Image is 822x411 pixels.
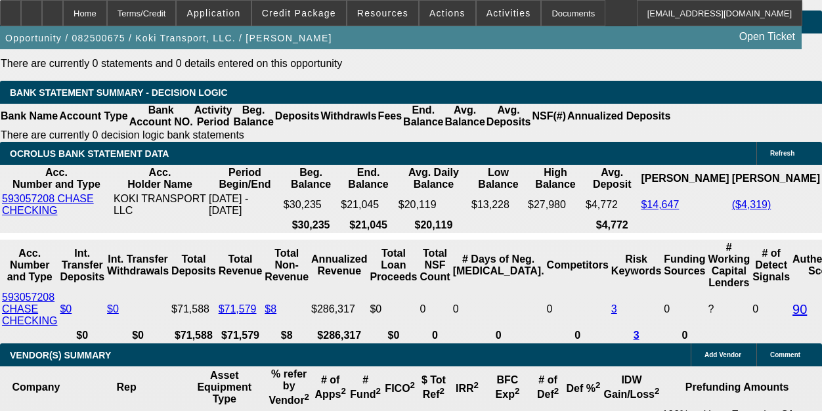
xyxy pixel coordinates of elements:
[410,380,415,390] sup: 2
[369,241,418,290] th: Total Loan Proceeds
[452,329,545,342] th: 0
[350,374,381,400] b: # Fund
[320,104,377,129] th: Withdrawls
[113,166,207,191] th: Acc. Holder Name
[440,386,444,396] sup: 2
[10,87,228,98] span: Bank Statement Summary - Decision Logic
[585,192,639,217] td: $4,772
[340,166,396,191] th: End. Balance
[456,383,479,394] b: IRR
[452,291,545,328] td: 0
[340,219,396,232] th: $21,045
[527,166,584,191] th: High Balance
[10,350,111,360] span: VENDOR(S) SUMMARY
[265,303,276,314] a: $8
[129,104,194,129] th: Bank Account NO.
[378,104,402,129] th: Fees
[537,374,559,400] b: # of Def
[663,241,706,290] th: Funding Sources
[527,192,584,217] td: $27,980
[531,104,567,129] th: NSF(#)
[471,192,526,217] td: $13,228
[369,291,418,328] td: $0
[1,58,729,70] p: There are currently 0 statements and 0 details entered on this opportunity
[341,386,345,396] sup: 2
[106,329,169,342] th: $0
[283,219,339,232] th: $30,235
[567,104,671,129] th: Annualized Deposits
[283,192,339,217] td: $30,235
[429,8,465,18] span: Actions
[707,241,750,290] th: # Working Capital Lenders
[197,370,251,404] b: Asset Equipment Type
[219,303,257,314] a: $71,579
[283,166,339,191] th: Beg. Balance
[731,166,821,191] th: [PERSON_NAME]
[2,292,57,326] a: 593057208 CHASE CHECKING
[314,374,345,400] b: # of Apps
[218,241,263,290] th: Total Revenue
[340,192,396,217] td: $21,045
[496,374,520,400] b: BFC Exp
[554,386,559,396] sup: 2
[640,166,729,191] th: [PERSON_NAME]
[59,329,105,342] th: $0
[708,303,714,314] span: Refresh to pull Number of Working Capital Lenders
[269,368,309,406] b: % refer by Vendor
[59,241,105,290] th: Int. Transfer Deposits
[171,329,217,342] th: $71,588
[770,150,794,157] span: Refresh
[398,166,469,191] th: Avg. Daily Balance
[5,33,332,43] span: Opportunity / 082500675 / Koki Transport, LLC. / [PERSON_NAME]
[12,381,60,393] b: Company
[663,329,706,342] th: 0
[311,241,368,290] th: Annualized Revenue
[208,166,282,191] th: Period Begin/End
[419,329,450,342] th: 0
[116,381,136,393] b: Rep
[107,303,119,314] a: $0
[474,380,479,390] sup: 2
[419,291,450,328] td: 0
[486,104,532,129] th: Avg. Deposits
[595,380,600,390] sup: 2
[444,104,485,129] th: Avg. Balance
[347,1,418,26] button: Resources
[732,199,771,210] a: ($4,319)
[487,8,531,18] span: Activities
[311,329,368,342] th: $286,317
[611,303,617,314] a: 3
[264,241,309,290] th: Total Non-Revenue
[546,291,609,328] td: 0
[357,8,408,18] span: Resources
[232,104,274,129] th: Beg. Balance
[604,374,660,400] b: IDW Gain/Loss
[752,241,790,290] th: # of Detect Signals
[477,1,541,26] button: Activities
[311,303,367,315] div: $286,317
[60,303,72,314] a: $0
[585,166,639,191] th: Avg. Deposit
[685,381,789,393] b: Prefunding Amounts
[567,383,601,394] b: Def %
[419,241,450,290] th: Sum of the Total NSF Count and Total Overdraft Fee Count from Ocrolus
[663,291,706,328] td: 0
[515,386,519,396] sup: 2
[264,329,309,342] th: $8
[252,1,346,26] button: Credit Package
[385,383,415,394] b: FICO
[58,104,129,129] th: Account Type
[734,26,800,48] a: Open Ticket
[113,192,207,217] td: KOKI TRANSPORT LLC
[376,386,380,396] sup: 2
[585,219,639,232] th: $4,772
[452,241,545,290] th: # Days of Neg. [MEDICAL_DATA].
[194,104,233,129] th: Activity Period
[402,104,444,129] th: End. Balance
[770,351,800,358] span: Comment
[641,199,679,210] a: $14,647
[10,148,169,159] span: OCROLUS BANK STATEMENT DATA
[546,241,609,290] th: Competitors
[420,1,475,26] button: Actions
[704,351,741,358] span: Add Vendor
